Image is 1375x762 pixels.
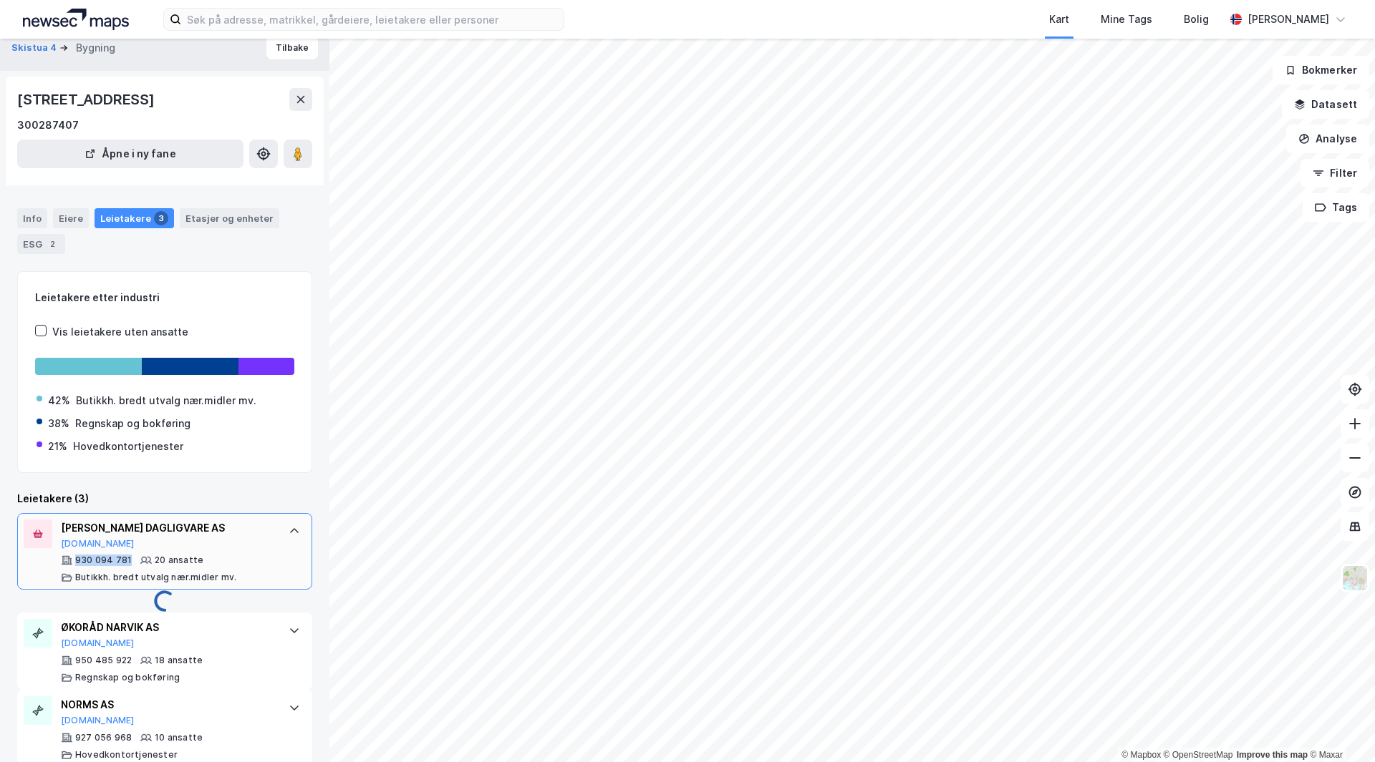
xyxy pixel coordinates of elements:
button: Tilbake [266,36,318,59]
div: 42% [48,392,70,409]
button: [DOMAIN_NAME] [61,638,135,649]
img: spinner.a6d8c91a73a9ac5275cf975e30b51cfb.svg [153,590,176,612]
div: [PERSON_NAME] DAGLIGVARE AS [61,519,274,537]
div: 950 485 922 [75,655,132,666]
div: ØKORÅD NARVIK AS [61,619,274,636]
div: Regnskap og bokføring [75,415,190,432]
button: Åpne i ny fane [17,140,243,168]
div: Leietakere [95,208,174,228]
img: Z [1341,565,1369,592]
iframe: Chat Widget [1303,693,1375,762]
div: Bygning [76,39,115,57]
div: ESG [17,234,65,254]
div: 20 ansatte [155,555,203,566]
img: logo.a4113a55bc3d86da70a041830d287a7e.svg [23,9,129,30]
div: 18 ansatte [155,655,203,666]
button: Datasett [1282,90,1369,119]
button: Bokmerker [1273,56,1369,84]
button: Skistua 4 [11,41,59,55]
div: 300287407 [17,117,79,134]
div: Info [17,208,47,228]
div: Eiere [53,208,89,228]
button: Analyse [1286,124,1369,153]
button: [DOMAIN_NAME] [61,715,135,726]
div: [PERSON_NAME] [1248,11,1329,28]
div: Butikkh. bredt utvalg nær.midler mv. [75,572,236,583]
div: Hovedkontortjenester [75,749,178,761]
div: Leietakere (3) [17,490,312,507]
input: Søk på adresse, matrikkel, gårdeiere, leietakere eller personer [181,9,564,30]
a: OpenStreetMap [1164,750,1233,760]
div: Etasjer og enheter [185,212,274,225]
a: Improve this map [1237,750,1308,760]
div: 21% [48,438,67,455]
button: Filter [1301,159,1369,187]
div: 38% [48,415,69,432]
div: Bolig [1184,11,1209,28]
div: Kontrollprogram for chat [1303,693,1375,762]
button: Tags [1303,193,1369,222]
div: 927 056 968 [75,732,132,743]
div: Leietakere etter industri [35,289,294,306]
div: Mine Tags [1101,11,1152,28]
div: Kart [1049,11,1069,28]
button: [DOMAIN_NAME] [61,538,135,549]
div: 10 ansatte [155,732,203,743]
div: 930 094 781 [75,555,132,566]
div: Regnskap og bokføring [75,672,180,683]
div: 3 [154,211,168,225]
div: 2 [45,237,59,251]
div: Vis leietakere uten ansatte [52,323,188,341]
div: NORMS AS [61,696,274,713]
div: [STREET_ADDRESS] [17,88,158,111]
div: Butikkh. bredt utvalg nær.midler mv. [76,392,256,409]
div: Hovedkontortjenester [73,438,183,455]
a: Mapbox [1121,750,1161,760]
